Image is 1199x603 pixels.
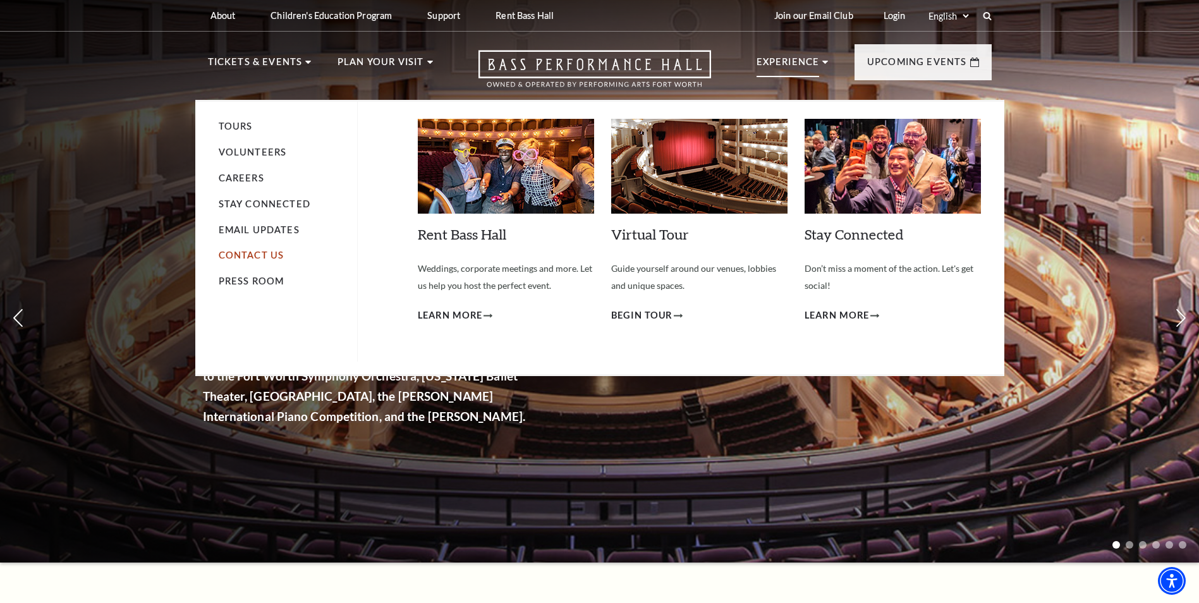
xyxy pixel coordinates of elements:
select: Select: [926,10,971,22]
img: Virtual Tour [611,119,788,214]
p: Experience [757,54,820,77]
a: Volunteers [219,147,287,157]
p: Plan Your Visit [338,54,424,77]
p: Tickets & Events [208,54,303,77]
p: Weddings, corporate meetings and more. Let us help you host the perfect event. [418,260,594,294]
a: Press Room [219,276,284,286]
a: Stay Connected [805,226,903,243]
a: Begin Tour [611,308,683,324]
a: Learn More Rent Bass Hall [418,308,493,324]
p: Upcoming Events [867,54,967,77]
p: About [210,10,236,21]
a: Open this option [433,50,757,100]
strong: For over 25 years, the [PERSON_NAME] and [PERSON_NAME] Performance Hall has been a Fort Worth ico... [203,267,547,423]
p: Children's Education Program [271,10,392,21]
a: Email Updates [219,224,300,235]
div: Accessibility Menu [1158,567,1186,595]
a: Tours [219,121,253,131]
span: Learn More [805,308,870,324]
p: Guide yourself around our venues, lobbies and unique spaces. [611,260,788,294]
img: Stay Connected [805,119,981,214]
a: Learn More Stay Connected [805,308,880,324]
span: Learn More [418,308,483,324]
img: Rent Bass Hall [418,119,594,214]
a: Contact Us [219,250,284,260]
a: Careers [219,173,264,183]
a: Rent Bass Hall [418,226,506,243]
span: Begin Tour [611,308,673,324]
p: Rent Bass Hall [496,10,554,21]
p: Don’t miss a moment of the action. Let's get social! [805,260,981,294]
a: Virtual Tour [611,226,689,243]
p: Support [427,10,460,21]
a: Stay Connected [219,198,310,209]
